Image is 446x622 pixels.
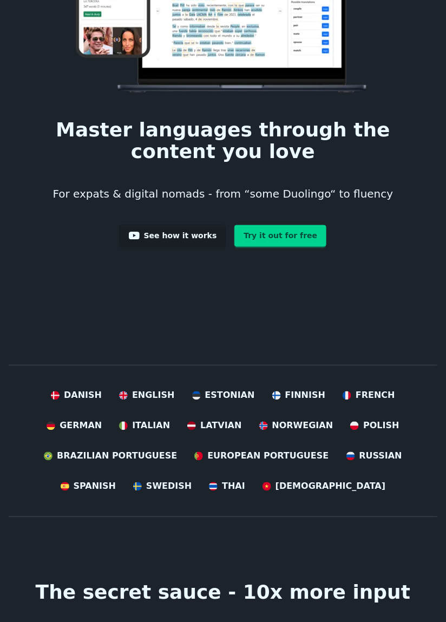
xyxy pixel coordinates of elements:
span: Latvian [200,420,241,433]
a: Try it out for free [234,225,326,247]
a: Russian [346,450,402,463]
a: English [119,389,175,402]
h1: Master languages through the content you love [17,119,429,162]
span: Norwegian [272,420,333,433]
h3: For expats & digital nomads - from “some Duolingo“ to fluency [17,173,429,214]
a: French [343,389,395,402]
span: Swedish [146,480,192,493]
a: Italian [119,420,170,433]
a: European Portuguese [194,450,329,463]
span: Danish [64,389,102,402]
a: Polish [350,420,399,433]
span: Russian [359,450,402,463]
a: Spanish [61,480,116,493]
span: German [60,420,102,433]
a: Finnish [272,389,326,402]
h1: The secret sauce - 10x more input [36,582,411,604]
a: Brazilian Portuguese [44,450,177,463]
a: Estonian [192,389,255,402]
span: European Portuguese [207,450,329,463]
span: [DEMOGRAPHIC_DATA] [276,480,385,493]
span: Brazilian Portuguese [57,450,177,463]
span: Polish [363,420,399,433]
span: English [132,389,175,402]
a: Danish [51,389,102,402]
a: [DEMOGRAPHIC_DATA] [263,480,385,493]
span: French [356,389,395,402]
a: Swedish [133,480,192,493]
a: Latvian [187,420,241,433]
span: Spanish [74,480,116,493]
span: Estonian [205,389,255,402]
a: See how it works [120,225,226,247]
a: Thai [209,480,245,493]
a: German [47,420,102,433]
span: Finnish [285,389,326,402]
a: Norwegian [259,420,333,433]
span: Italian [132,420,170,433]
span: Thai [222,480,245,493]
